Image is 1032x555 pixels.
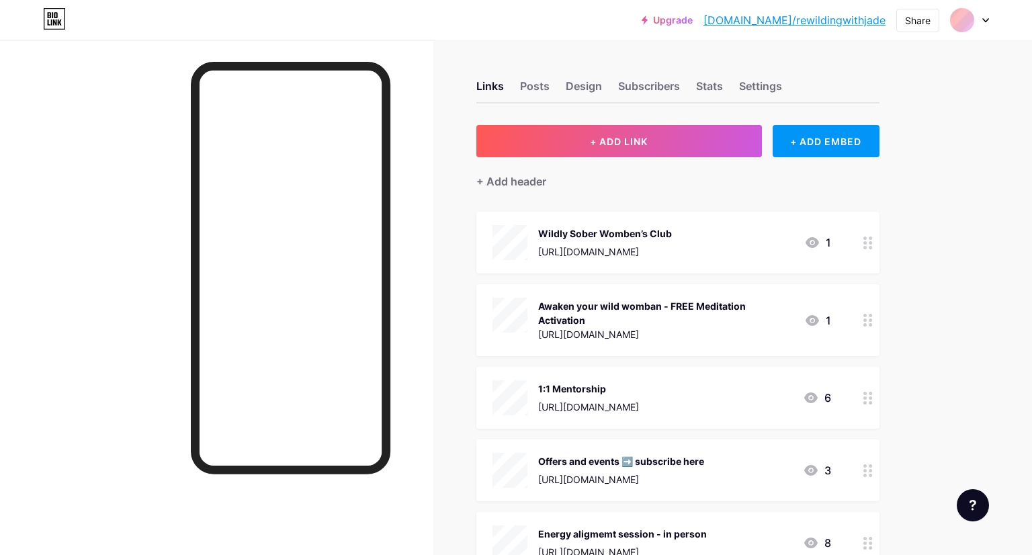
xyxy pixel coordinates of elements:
div: [URL][DOMAIN_NAME] [538,472,704,486]
div: Offers and events ➡️ subscribe here [538,454,704,468]
div: [URL][DOMAIN_NAME] [538,327,793,341]
div: Posts [520,78,550,102]
div: 1:1 Mentorship [538,382,639,396]
div: 3 [803,462,831,478]
div: Subscribers [618,78,680,102]
span: + ADD LINK [590,136,648,147]
div: + ADD EMBED [773,125,879,157]
div: Links [476,78,504,102]
div: 1 [804,312,831,329]
a: Upgrade [642,15,693,26]
div: 8 [803,535,831,551]
div: Energy aligmemt session - in person [538,527,707,541]
div: [URL][DOMAIN_NAME] [538,245,672,259]
div: + Add header [476,173,546,189]
div: 1 [804,234,831,251]
div: 6 [803,390,831,406]
div: Stats [696,78,723,102]
a: [DOMAIN_NAME]/rewildingwithjade [703,12,886,28]
div: Awaken your wild womban - FREE Meditation Activation [538,299,793,327]
div: [URL][DOMAIN_NAME] [538,400,639,414]
button: + ADD LINK [476,125,762,157]
div: Design [566,78,602,102]
div: Settings [739,78,782,102]
div: Share [905,13,931,28]
div: Wildly Sober Womben’s Club [538,226,672,241]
